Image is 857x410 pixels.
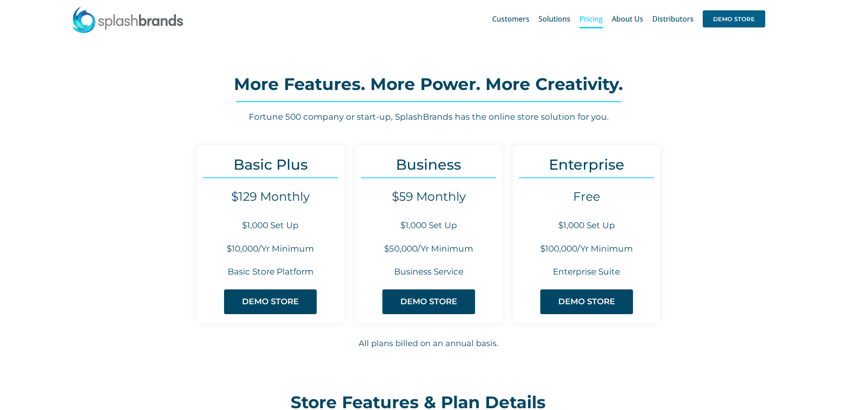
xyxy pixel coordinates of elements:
[492,5,765,33] nav: Main Menu
[512,220,660,232] h6: $1,000 Set Up
[197,266,345,278] h6: Basic Store Platform
[72,6,184,33] img: SplashBrands.com Logo
[224,289,317,314] a: DEMO STORE
[114,338,744,350] h6: All plans billed on an annual basis.
[492,15,529,23] span: Customers
[354,156,503,173] h3: Business
[197,243,345,255] h6: $10,000/Yr Minimum
[113,75,743,93] h2: More Features. More Power. More Creativity.
[703,10,765,27] span: DEMO STORE
[612,15,643,23] span: About Us
[512,189,660,204] h4: Free
[197,189,345,204] h4: $129 Monthly
[242,297,299,306] span: DEMO STORE
[540,289,633,314] a: DEMO STORE
[579,5,603,33] a: Pricing
[512,266,660,278] h6: Enterprise Suite
[197,156,345,173] h3: Basic Plus
[512,243,660,255] h6: $100,000/Yr Minimum
[113,111,743,123] h6: Fortune 500 company or start-up, SplashBrands has the online store solution for you.
[652,15,694,23] span: Distributors
[354,266,503,278] h6: Business Service
[703,5,765,33] a: DEMO STORE
[558,297,615,306] span: DEMO STORE
[197,220,345,232] h6: $1,000 Set Up
[652,5,694,33] a: Distributors
[354,243,503,255] h6: $50,000/Yr Minimum
[512,156,660,173] h3: Enterprise
[492,5,529,33] a: Customers
[579,15,603,23] span: Pricing
[538,15,570,23] span: Solutions
[354,220,503,232] h6: $1,000 Set Up
[382,289,475,314] a: DEMO STORE
[400,297,457,306] span: DEMO STORE
[354,189,503,204] h4: $59 Monthly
